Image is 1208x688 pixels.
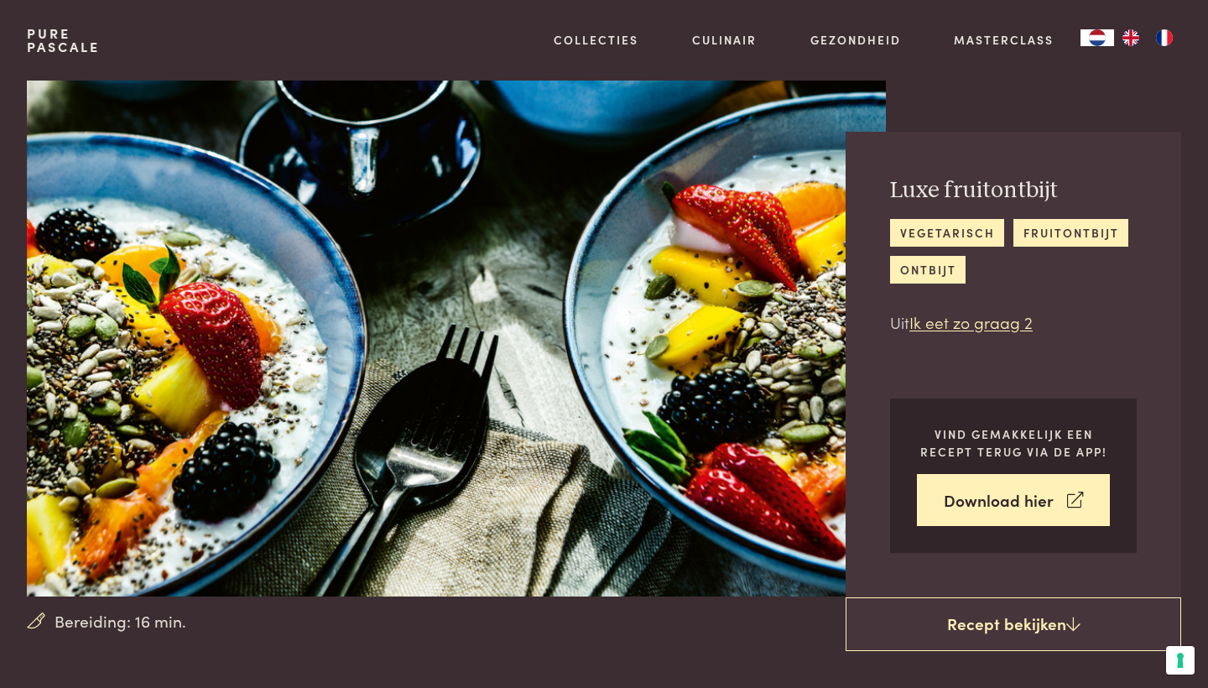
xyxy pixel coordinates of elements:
a: EN [1114,29,1148,46]
a: fruitontbijt [1013,219,1128,247]
p: Uit [890,310,1137,335]
a: Collecties [554,31,638,49]
a: Recept bekijken [846,597,1181,651]
button: Uw voorkeuren voor toestemming voor trackingtechnologieën [1166,646,1195,675]
a: FR [1148,29,1181,46]
a: Ik eet zo graag 2 [909,310,1033,333]
h2: Luxe fruitontbijt [890,176,1137,206]
img: Luxe fruitontbijt [27,81,886,597]
div: Language [1080,29,1114,46]
a: NL [1080,29,1114,46]
a: Masterclass [954,31,1054,49]
a: Download hier [917,474,1110,527]
ul: Language list [1114,29,1181,46]
aside: Language selected: Nederlands [1080,29,1181,46]
a: vegetarisch [890,219,1004,247]
span: Bereiding: 16 min. [55,609,186,633]
a: ontbijt [890,256,966,284]
a: Gezondheid [810,31,901,49]
p: Vind gemakkelijk een recept terug via de app! [917,425,1110,460]
a: PurePascale [27,27,100,54]
a: Culinair [692,31,757,49]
